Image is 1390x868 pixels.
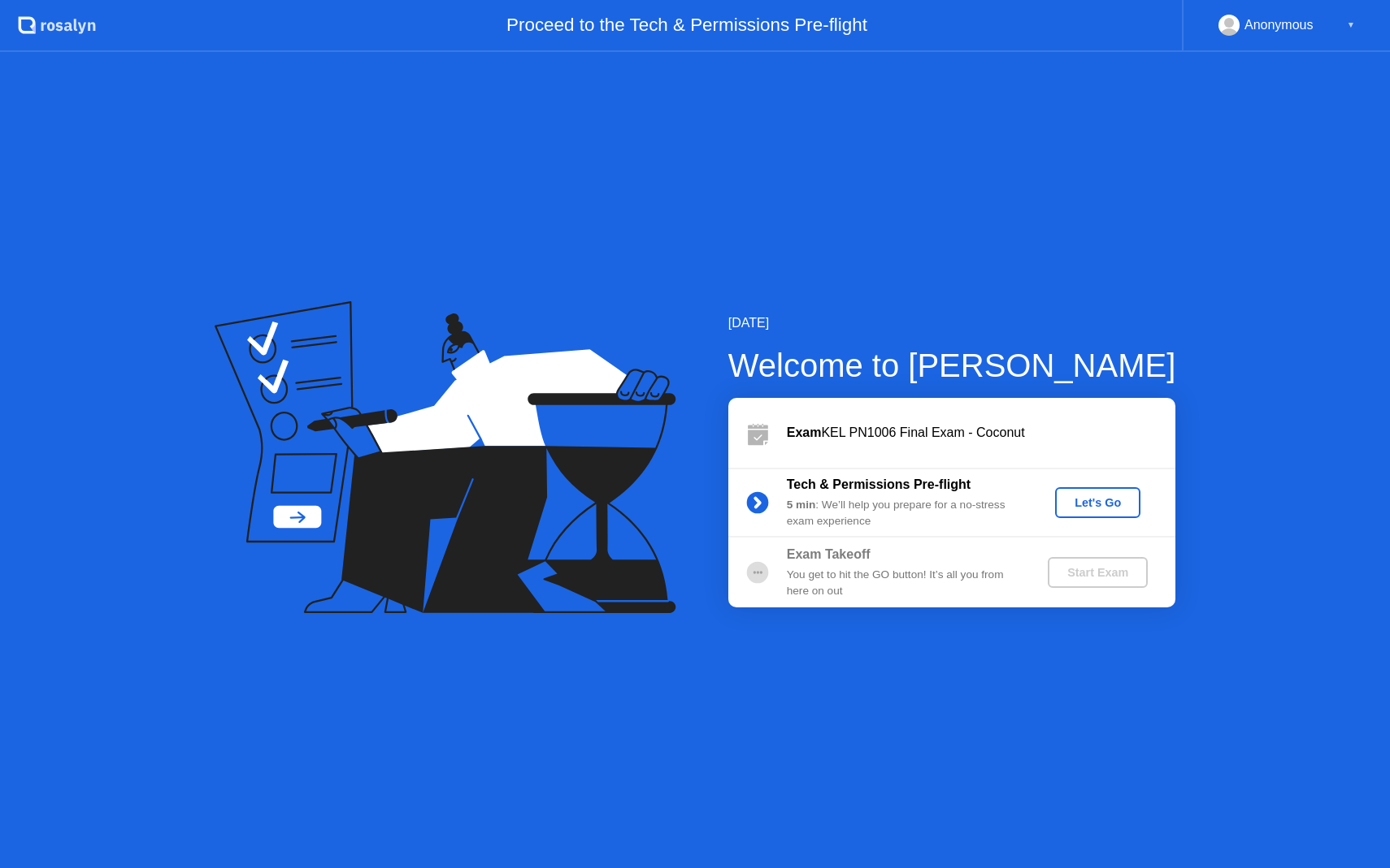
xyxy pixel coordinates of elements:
[1062,496,1134,509] div: Let's Go
[728,313,1176,333] div: [DATE]
[1347,15,1355,36] div: ▼
[787,499,816,511] b: 5 min
[787,477,971,491] b: Tech & Permissions Pre-flight
[1244,15,1314,36] div: Anonymous
[1054,566,1141,579] div: Start Exam
[1055,487,1140,518] button: Let's Go
[787,547,871,561] b: Exam Takeoff
[787,423,1175,443] div: KEL PN1006 Final Exam - Coconut
[787,425,822,439] b: Exam
[787,497,1021,530] div: : We’ll help you prepare for a no-stress exam experience
[728,341,1176,390] div: Welcome to [PERSON_NAME]
[787,567,1021,600] div: You get to hit the GO button! It’s all you from here on out
[1048,557,1148,588] button: Start Exam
